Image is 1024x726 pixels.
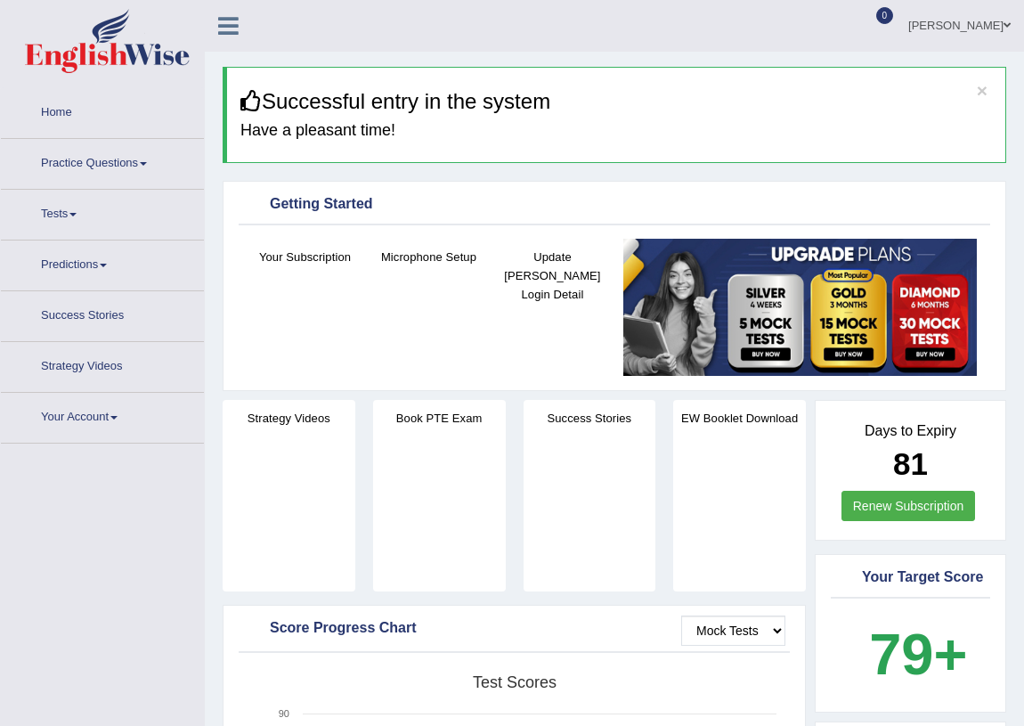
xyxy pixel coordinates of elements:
a: Renew Subscription [841,491,976,521]
b: 79+ [869,622,967,687]
h4: Update [PERSON_NAME] Login Detail [500,248,605,304]
h4: EW Booklet Download [673,409,806,428]
b: 81 [893,446,928,481]
h4: Strategy Videos [223,409,355,428]
h4: Days to Expiry [835,423,986,439]
tspan: Test scores [473,673,557,691]
a: Practice Questions [1,139,204,184]
a: Success Stories [1,291,204,336]
h3: Successful entry in the system [240,90,992,113]
a: Predictions [1,241,204,285]
a: Strategy Videos [1,342,204,387]
button: × [977,81,987,100]
span: 0 [876,7,894,24]
h4: Success Stories [524,409,656,428]
div: Your Target Score [835,565,986,591]
a: Tests [1,190,204,234]
img: small5.jpg [623,239,977,376]
text: 90 [279,708,289,719]
h4: Your Subscription [252,248,358,266]
a: Your Account [1,393,204,437]
div: Getting Started [243,192,986,218]
h4: Book PTE Exam [373,409,506,428]
div: Score Progress Chart [243,616,785,642]
a: Home [1,88,204,133]
h4: Have a pleasant time! [240,122,992,140]
h4: Microphone Setup [376,248,482,266]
